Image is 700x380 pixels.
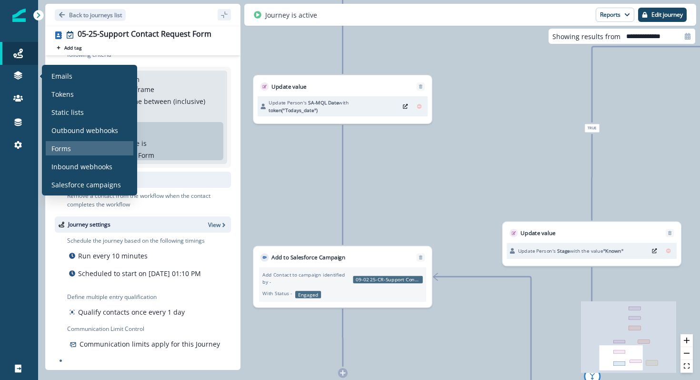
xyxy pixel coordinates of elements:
a: Inbound webhooks [46,159,133,174]
p: Engaged [295,291,321,298]
p: Remove a contact from the workflow when the contact completes the workflow [67,192,231,209]
p: Communication Limit Control [67,325,231,333]
p: Inbound webhooks [51,162,112,172]
p: is [141,138,147,148]
p: Tokens [51,89,74,99]
span: Stage [557,247,570,254]
button: Remove [414,101,425,112]
p: View [208,221,220,229]
span: SA-MQL Date [308,100,339,106]
div: Update valueRemoveUpdate Person's SA-MQL Datewith token("Todays_date")EditRemove [253,75,432,123]
p: Static lists [51,107,84,117]
button: fit view [680,360,693,373]
p: Add to Salesforce Campaign [271,253,345,262]
p: Communication limits apply for this Journey [80,339,220,349]
p: Update Person's with the value [518,247,624,254]
button: View [208,221,227,229]
a: Salesforce campaigns [46,177,133,192]
a: Tokens [46,87,133,101]
p: Add Contact to campaign identified by - [262,271,350,286]
p: Salesforce campaigns [51,180,121,190]
button: Go back [55,9,126,21]
p: Add tag [64,45,81,51]
a: Forms [46,141,133,155]
p: Schedule the journey based on the following timings [67,236,205,245]
p: Scheduled to start on [DATE] 01:10 PM [78,268,201,278]
button: Add tag [55,44,83,51]
p: Update value [271,82,306,91]
p: Edit journey [651,11,683,18]
p: Journey is active [265,10,317,20]
a: Static lists [46,105,133,119]
p: Emails [51,71,72,81]
p: Showing results from [552,31,620,41]
span: token("Todays_date") [269,107,317,113]
p: Outbound webhooks [51,125,118,135]
p: With Status - [262,289,292,297]
button: Edit [649,246,660,256]
a: Emails [46,69,133,83]
button: Edit [400,101,411,112]
p: in relative timeframe between (inclusive) [75,96,205,106]
p: Forms [51,144,71,154]
p: Update value [520,229,555,237]
div: Add to Salesforce CampaignRemoveAdd Contact to campaign identified by -09-02 25-CR-Support Contac... [253,246,432,308]
button: Remove [663,246,674,256]
p: Back to journeys list [69,11,122,19]
button: Reports [596,8,634,22]
p: Define multiple entry qualification [67,293,187,301]
span: True [584,124,599,133]
p: Journey settings [68,220,110,229]
p: Update Person's with [269,99,397,114]
div: 05-25-Support Contact Request Form [78,30,211,40]
button: Edit journey [638,8,687,22]
span: "Known" [603,247,623,254]
button: sidebar collapse toggle [218,9,231,21]
p: 09-02 25-CR-Support Contact Request [353,276,422,283]
div: True [525,124,659,133]
div: Update valueRemoveUpdate Person's Stagewith the value"Known"EditRemove [502,222,681,267]
a: Outbound webhooks [46,123,133,137]
button: zoom out [680,347,693,360]
p: Run every 10 minutes [78,251,148,261]
p: Qualify contacts once every 1 day [78,307,185,317]
img: Inflection [12,9,26,22]
button: zoom in [680,334,693,347]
